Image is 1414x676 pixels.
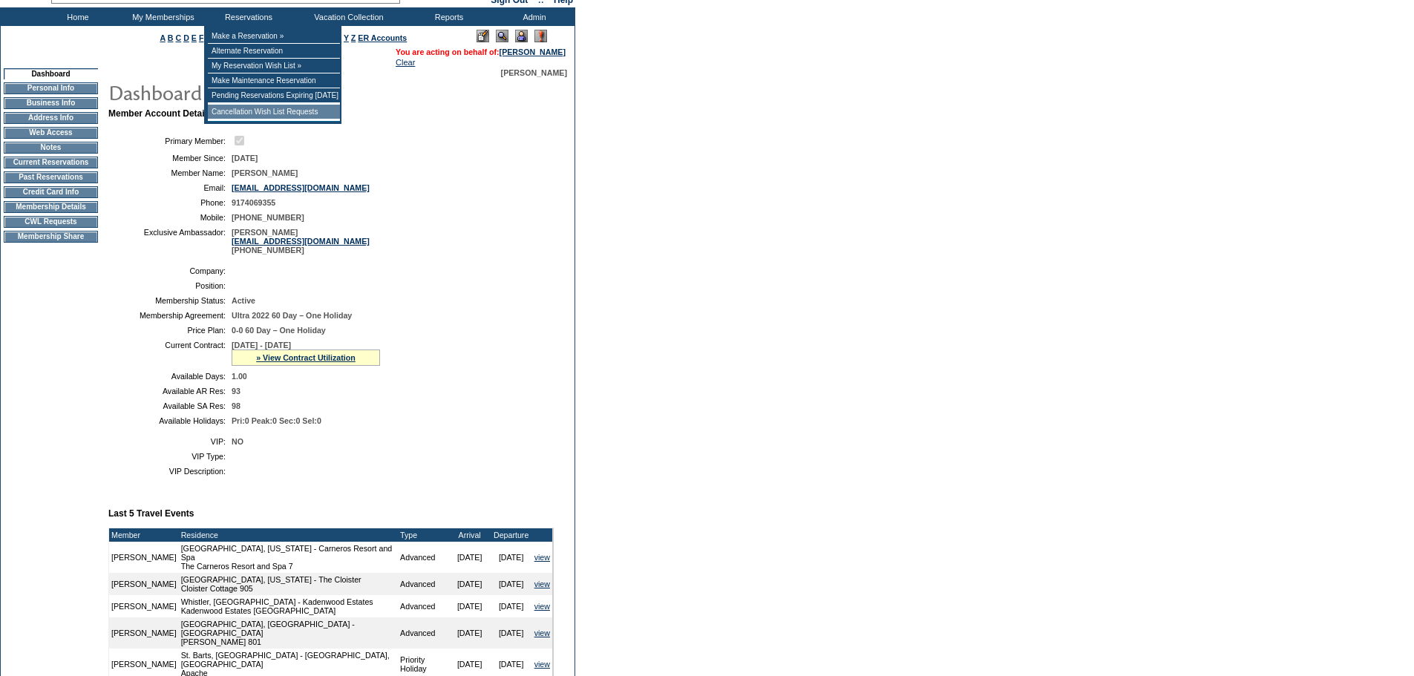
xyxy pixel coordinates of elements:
[208,105,340,119] td: Cancellation Wish List Requests
[179,573,398,595] td: [GEOGRAPHIC_DATA], [US_STATE] - The Cloister Cloister Cottage 905
[109,528,179,542] td: Member
[4,68,98,79] td: Dashboard
[232,183,370,192] a: [EMAIL_ADDRESS][DOMAIN_NAME]
[208,29,340,44] td: Make a Reservation »
[114,437,226,446] td: VIP:
[109,617,179,649] td: [PERSON_NAME]
[114,296,226,305] td: Membership Status:
[114,198,226,207] td: Phone:
[204,7,289,26] td: Reservations
[351,33,356,42] a: Z
[208,88,340,103] td: Pending Reservations Expiring [DATE]
[179,595,398,617] td: Whistler, [GEOGRAPHIC_DATA] - Kadenwood Estates Kadenwood Estates [GEOGRAPHIC_DATA]
[114,311,226,320] td: Membership Agreement:
[4,186,98,198] td: Credit Card Info
[208,59,340,73] td: My Reservation Wish List »
[199,33,204,42] a: F
[398,542,449,573] td: Advanced
[109,542,179,573] td: [PERSON_NAME]
[108,77,405,107] img: pgTtlDashboard.gif
[114,326,226,335] td: Price Plan:
[175,33,181,42] a: C
[4,171,98,183] td: Past Reservations
[114,452,226,461] td: VIP Type:
[114,387,226,396] td: Available AR Res:
[449,542,491,573] td: [DATE]
[4,201,98,213] td: Membership Details
[491,617,532,649] td: [DATE]
[4,82,98,94] td: Personal Info
[232,372,247,381] span: 1.00
[168,33,174,42] a: B
[183,33,189,42] a: D
[208,73,340,88] td: Make Maintenance Reservation
[4,231,98,243] td: Membership Share
[4,112,98,124] td: Address Info
[4,142,98,154] td: Notes
[4,97,98,109] td: Business Info
[398,617,449,649] td: Advanced
[534,553,550,562] a: view
[232,228,370,255] span: [PERSON_NAME] [PHONE_NUMBER]
[232,154,258,163] span: [DATE]
[4,127,98,139] td: Web Access
[501,68,567,77] span: [PERSON_NAME]
[449,595,491,617] td: [DATE]
[208,44,340,59] td: Alternate Reservation
[256,353,356,362] a: » View Contract Utilization
[232,326,326,335] span: 0-0 60 Day – One Holiday
[232,296,255,305] span: Active
[114,281,226,290] td: Position:
[160,33,166,42] a: A
[114,154,226,163] td: Member Since:
[491,573,532,595] td: [DATE]
[114,168,226,177] td: Member Name:
[114,467,226,476] td: VIP Description:
[358,33,407,42] a: ER Accounts
[534,660,550,669] a: view
[119,7,204,26] td: My Memberships
[405,7,490,26] td: Reports
[114,266,226,275] td: Company:
[179,528,398,542] td: Residence
[4,157,98,168] td: Current Reservations
[192,33,197,42] a: E
[114,183,226,192] td: Email:
[534,30,547,42] img: Log Concern/Member Elevation
[232,198,275,207] span: 9174069355
[515,30,528,42] img: Impersonate
[534,602,550,611] a: view
[491,542,532,573] td: [DATE]
[477,30,489,42] img: Edit Mode
[232,237,370,246] a: [EMAIL_ADDRESS][DOMAIN_NAME]
[114,401,226,410] td: Available SA Res:
[496,30,508,42] img: View Mode
[114,134,226,148] td: Primary Member:
[179,542,398,573] td: [GEOGRAPHIC_DATA], [US_STATE] - Carneros Resort and Spa The Carneros Resort and Spa 7
[232,341,291,350] span: [DATE] - [DATE]
[232,416,321,425] span: Pri:0 Peak:0 Sec:0 Sel:0
[232,168,298,177] span: [PERSON_NAME]
[490,7,575,26] td: Admin
[232,213,304,222] span: [PHONE_NUMBER]
[109,595,179,617] td: [PERSON_NAME]
[114,213,226,222] td: Mobile:
[232,311,352,320] span: Ultra 2022 60 Day – One Holiday
[108,108,212,119] b: Member Account Details
[344,33,349,42] a: Y
[396,47,566,56] span: You are acting on behalf of:
[232,387,240,396] span: 93
[449,617,491,649] td: [DATE]
[114,372,226,381] td: Available Days:
[33,7,119,26] td: Home
[4,216,98,228] td: CWL Requests
[114,341,226,366] td: Current Contract:
[534,580,550,588] a: view
[491,528,532,542] td: Departure
[449,573,491,595] td: [DATE]
[449,528,491,542] td: Arrival
[398,595,449,617] td: Advanced
[232,437,243,446] span: NO
[398,528,449,542] td: Type
[398,573,449,595] td: Advanced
